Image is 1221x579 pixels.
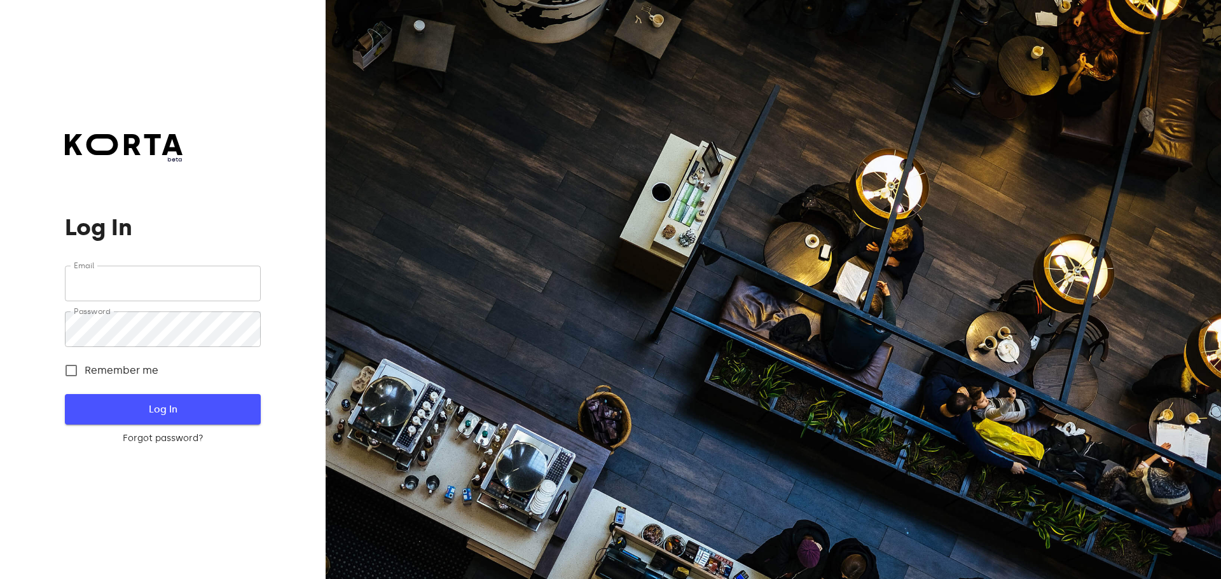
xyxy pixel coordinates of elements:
[65,215,260,240] h1: Log In
[65,134,183,164] a: beta
[65,394,260,425] button: Log In
[85,401,240,418] span: Log In
[65,432,260,445] a: Forgot password?
[65,155,183,164] span: beta
[85,363,158,378] span: Remember me
[65,134,183,155] img: Korta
